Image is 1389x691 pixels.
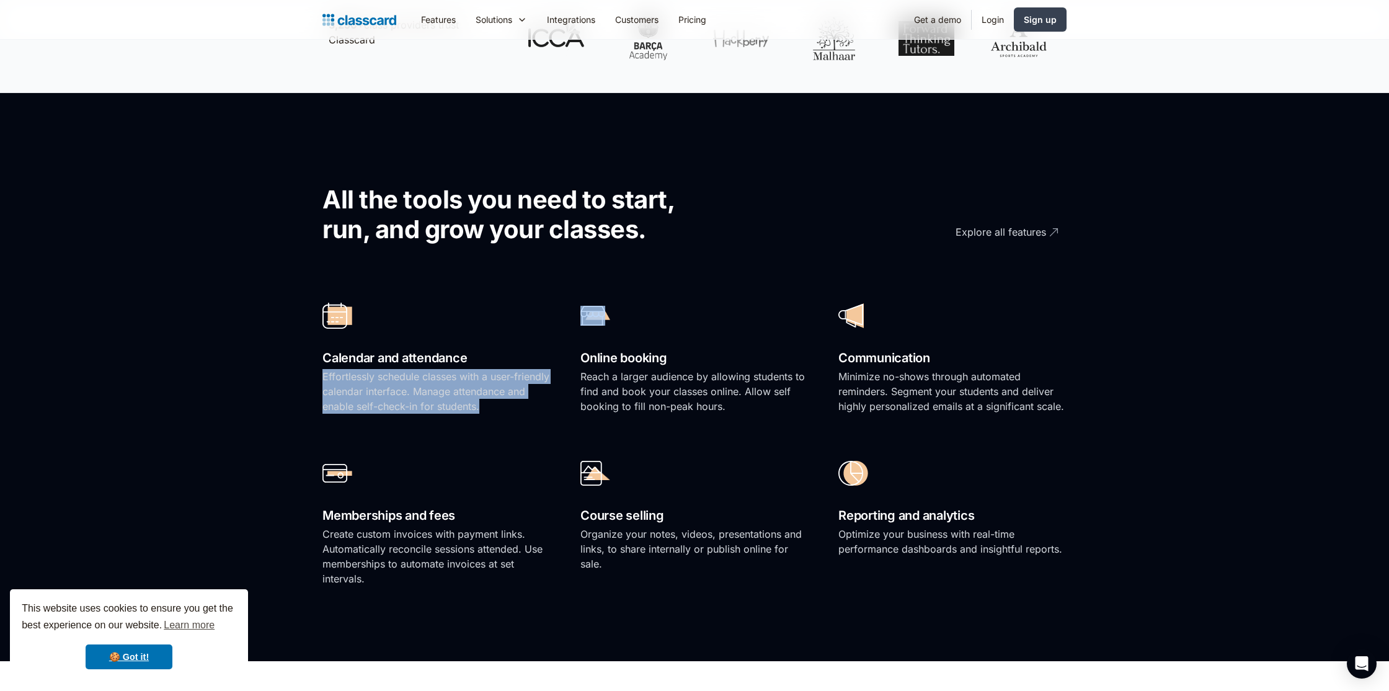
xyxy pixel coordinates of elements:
div: Solutions [476,13,512,26]
h2: All the tools you need to start, run, and grow your classes. [322,185,716,244]
p: Create custom invoices with payment links. Automatically reconcile sessions attended. Use members... [322,527,551,586]
p: Effortlessly schedule classes with a user-friendly calendar interface. Manage attendance and enab... [322,369,551,414]
a: Get a demo [904,6,971,33]
a: Sign up [1014,7,1067,32]
h2: Course selling [580,505,809,527]
h2: Calendar and attendance [322,347,551,369]
p: Organize your notes, videos, presentations and links, to share internally or publish online for s... [580,527,809,571]
div: Explore all features [956,215,1046,239]
a: Integrations [537,6,605,33]
div: cookieconsent [10,589,248,681]
a: Explore all features [887,215,1060,249]
a: Logo [322,11,396,29]
div: Open Intercom Messenger [1347,649,1377,679]
p: Reach a larger audience by allowing students to find and book your classes online. Allow self boo... [580,369,809,414]
div: Solutions [466,6,537,33]
a: learn more about cookies [162,616,216,635]
div: Sign up [1024,13,1057,26]
p: Optimize your business with real-time performance dashboards and insightful reports. [838,527,1067,556]
a: Customers [605,6,668,33]
a: Features [411,6,466,33]
h2: Memberships and fees [322,505,551,527]
h2: Communication [838,347,1067,369]
span: This website uses cookies to ensure you get the best experience on our website. [22,601,236,635]
a: dismiss cookie message [86,644,172,669]
h2: Reporting and analytics [838,505,1067,527]
a: Pricing [668,6,716,33]
p: Minimize no-shows through automated reminders. Segment your students and deliver highly personali... [838,369,1067,414]
h2: Online booking [580,347,809,369]
a: Login [972,6,1014,33]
